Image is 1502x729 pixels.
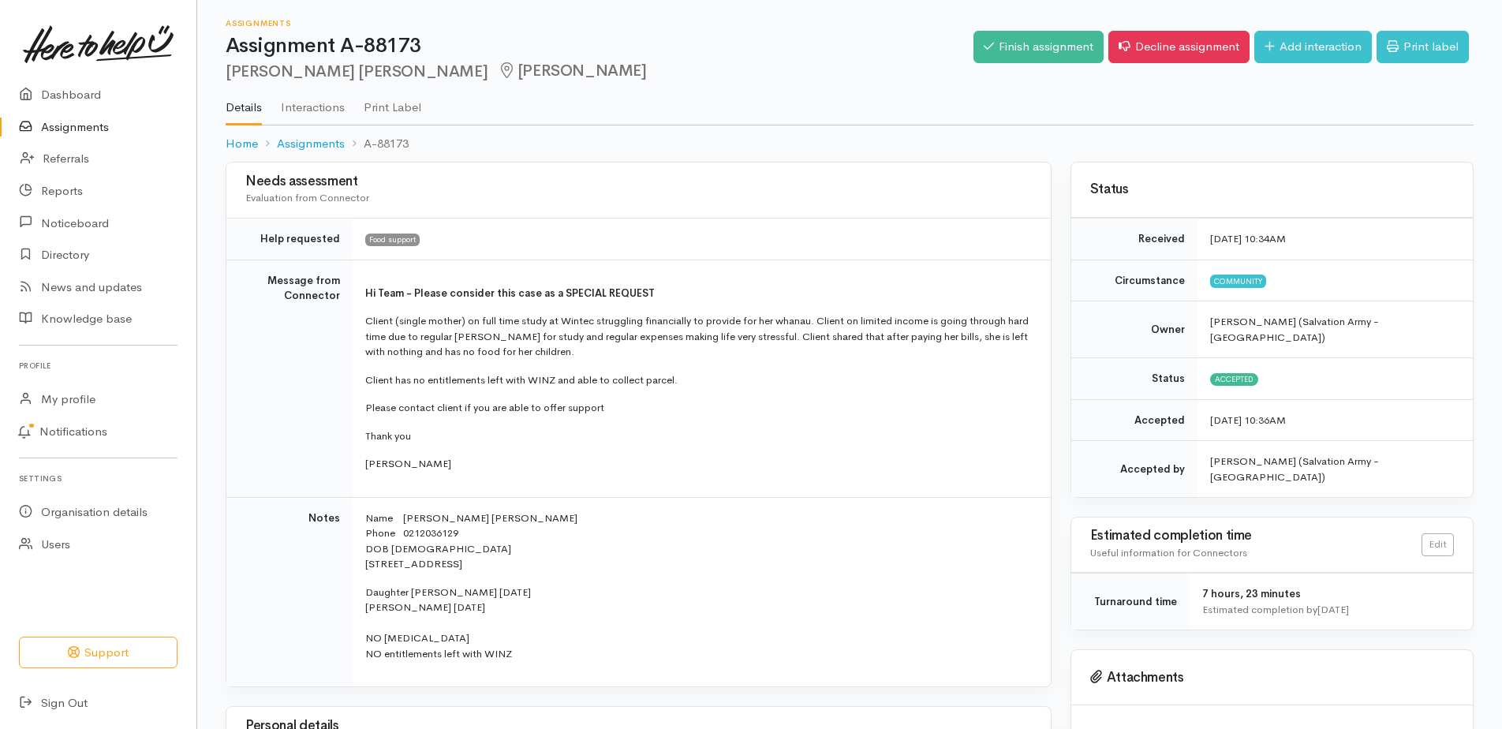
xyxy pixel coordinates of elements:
a: Assignments [277,135,345,153]
div: Estimated completion by [1202,602,1454,618]
span: [PERSON_NAME] (Salvation Army - [GEOGRAPHIC_DATA]) [1210,315,1379,344]
h1: Assignment A-88173 [226,35,973,58]
p: Thank you [365,428,1032,444]
span: Evaluation from Connector [245,191,369,204]
td: Notes [226,497,353,686]
h3: Estimated completion time [1090,529,1422,544]
li: A-88173 [345,135,409,153]
span: Accepted [1210,373,1258,386]
a: Finish assignment [973,31,1104,63]
td: Status [1071,358,1197,400]
time: [DATE] 10:34AM [1210,232,1286,245]
h6: Assignments [226,19,973,28]
td: Accepted [1071,399,1197,441]
td: Message from Connector [226,260,353,497]
span: Useful information for Connectors [1090,546,1247,559]
a: Decline assignment [1108,31,1250,63]
nav: breadcrumb [226,125,1474,163]
a: Home [226,135,258,153]
time: [DATE] 10:36AM [1210,413,1286,427]
a: Print Label [364,80,421,124]
a: Details [226,80,262,125]
span: [PERSON_NAME] [497,61,646,80]
p: Daughter [PERSON_NAME] [DATE] [PERSON_NAME] [DATE] NO [MEDICAL_DATA] NO entitlements left with WINZ [365,585,1032,662]
td: Circumstance [1071,260,1197,301]
h3: Status [1090,182,1454,197]
td: Owner [1071,301,1197,358]
a: Interactions [281,80,345,124]
span: 7 hours, 23 minutes [1202,587,1301,600]
p: Client (single mother) on full time study at Wintec struggling financially to provide for her wha... [365,313,1032,360]
h6: Settings [19,468,177,489]
td: Help requested [226,219,353,260]
h6: Profile [19,355,177,376]
time: [DATE] [1317,603,1349,616]
h3: Needs assessment [245,174,1032,189]
p: Please contact client if you are able to offer support [365,400,1032,416]
button: Support [19,637,177,669]
p: Client has no entitlements left with WINZ and able to collect parcel. [365,372,1032,388]
p: Name [PERSON_NAME] [PERSON_NAME] Phone 0212036129 DOB [DEMOGRAPHIC_DATA] [STREET_ADDRESS] [365,510,1032,572]
h2: [PERSON_NAME] [PERSON_NAME] [226,62,973,80]
h3: Attachments [1090,670,1454,686]
td: Turnaround time [1071,574,1190,630]
b: Hi Team - Please consider this case as a SPECIAL REQUEST [365,286,655,300]
td: Accepted by [1071,441,1197,498]
p: [PERSON_NAME] [365,456,1032,472]
span: Community [1210,275,1266,287]
a: Print label [1377,31,1469,63]
a: Add interaction [1254,31,1372,63]
a: Edit [1422,533,1454,556]
td: [PERSON_NAME] (Salvation Army - [GEOGRAPHIC_DATA]) [1197,441,1473,498]
td: Received [1071,219,1197,260]
span: Food support [365,234,420,246]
